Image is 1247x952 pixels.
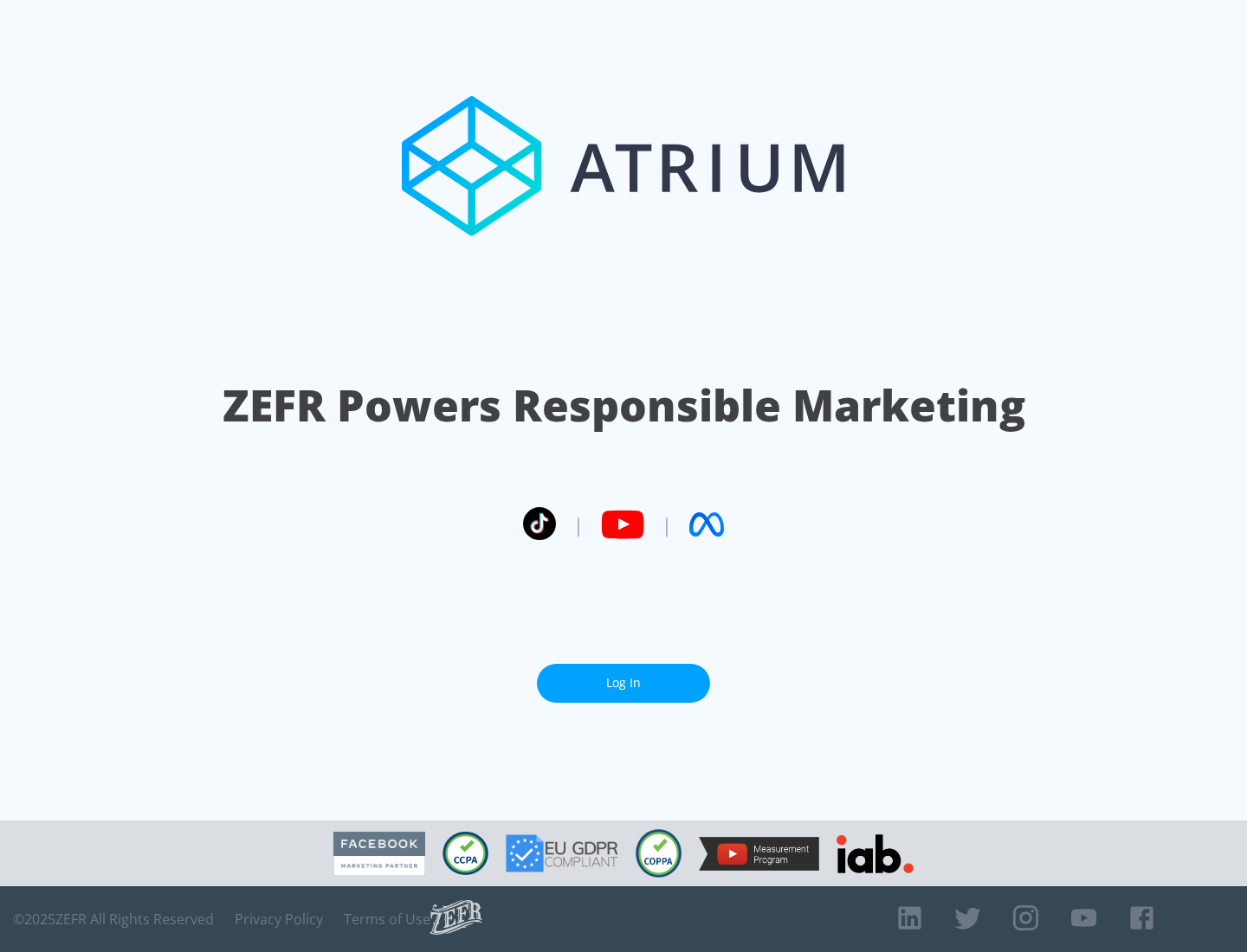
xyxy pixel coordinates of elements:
img: YouTube Measurement Program [699,837,819,871]
a: Log In [537,664,710,703]
img: CCPA Compliant [443,832,488,875]
img: IAB [837,834,914,873]
span: | [662,511,672,537]
h1: ZEFR Powers Responsible Marketing [223,376,1025,435]
img: Facebook Marketing Partner [333,832,425,876]
img: COPPA Compliant [636,829,682,878]
span: © 2025 ZEFR All Rights Reserved [13,910,214,928]
a: Privacy Policy [235,910,323,928]
a: Terms of Use [344,910,430,928]
img: GDPR Compliant [506,834,618,872]
span: | [573,511,584,537]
